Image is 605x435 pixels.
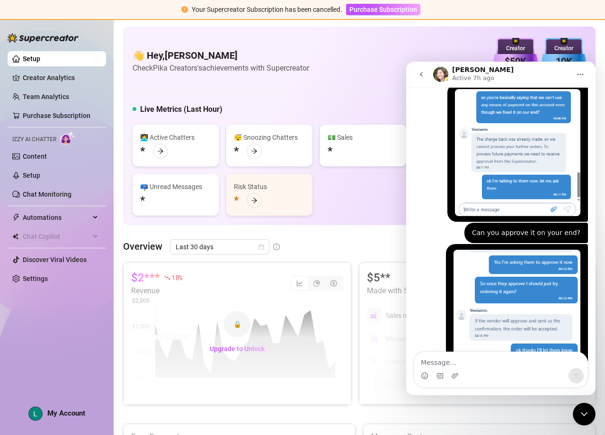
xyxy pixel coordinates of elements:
img: ACg8ocI2jAYWZdSRkC41xWk63-i-IT3bmK9QNDwIXpnWFReSXdY2eg=s96-c [29,407,42,420]
div: Creator [542,44,586,53]
span: arrow-right [251,197,258,204]
a: Content [23,153,47,160]
a: Setup [23,55,40,63]
img: Chat Copilot [12,233,18,240]
span: exclamation-circle [181,6,188,13]
a: Settings [23,275,48,282]
div: Creator [493,44,538,53]
a: Discover Viral Videos [23,256,87,263]
a: Team Analytics [23,93,69,100]
button: Upgrade to Unlock [202,341,272,356]
img: blue-badge-DgoSNQY1.svg [542,38,586,85]
a: Purchase Subscription [23,112,90,119]
span: Last 30 days [176,240,264,254]
span: thunderbolt [12,214,20,221]
div: 👩‍💻 Active Chatters [140,132,211,143]
a: Setup [23,172,40,179]
span: arrow-right [251,148,258,154]
div: 💵 Sales [328,132,399,143]
span: Purchase Subscription [349,6,417,13]
iframe: Intercom live chat [573,403,596,426]
button: Purchase Subscription [346,4,420,15]
div: 📪 Unread Messages [140,181,211,192]
span: Your Supercreator Subscription has been cancelled. [192,6,342,13]
article: Check Pika Creators's achievements with Supercreator [133,62,309,74]
span: Upgrade to Unlock [210,345,265,353]
span: info-circle [273,244,280,250]
span: calendar [258,244,264,250]
article: Overview [123,239,162,254]
span: Automations [23,210,90,225]
div: 10K [542,54,586,69]
div: 🔒 [224,311,250,337]
img: logo-BBDzfeDw.svg [8,33,79,43]
span: My Account [47,409,85,417]
a: Creator Analytics [23,70,98,85]
span: Izzy AI Chatter [12,135,56,144]
div: $50K [493,54,538,69]
a: Purchase Subscription [346,6,420,13]
img: AI Chatter [60,131,75,145]
h5: Live Metrics (Last Hour) [140,104,222,115]
span: arrow-right [157,148,164,154]
img: purple-badge-B9DA21FR.svg [493,38,538,85]
span: Chat Copilot [23,229,90,244]
h4: 👋 Hey, [PERSON_NAME] [133,49,309,62]
iframe: Intercom live chat [406,62,596,395]
div: 😴 Snoozing Chatters [234,132,305,143]
div: Risk Status [234,181,305,192]
a: Chat Monitoring [23,190,71,198]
